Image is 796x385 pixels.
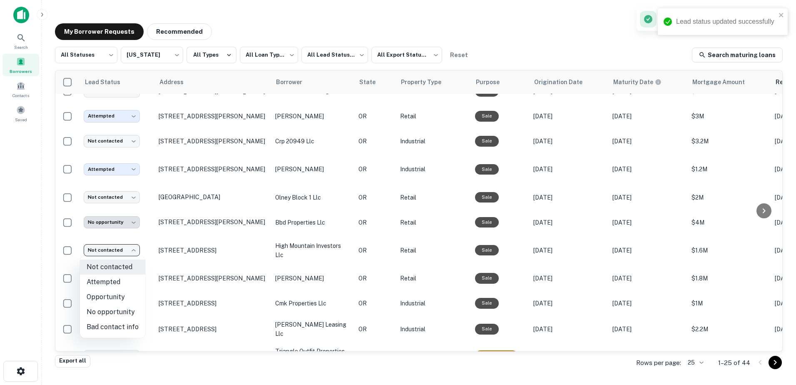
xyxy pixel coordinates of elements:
[754,318,796,358] iframe: Chat Widget
[80,260,145,275] li: Not contacted
[80,290,145,305] li: Opportunity
[676,17,776,27] div: Lead status updated successfully
[640,11,766,27] div: Lead status updated successfully
[779,12,784,20] button: close
[80,305,145,320] li: No opportunity
[80,320,145,335] li: Bad contact info
[80,275,145,290] li: Attempted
